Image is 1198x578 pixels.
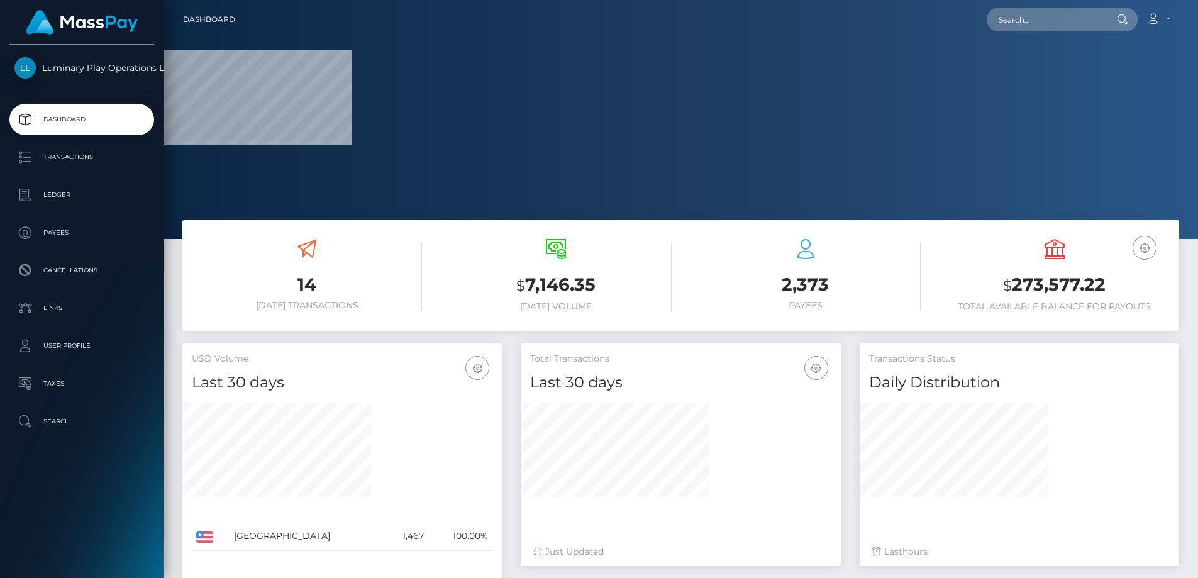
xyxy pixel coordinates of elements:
h4: Last 30 days [530,372,831,394]
img: US.png [196,531,213,543]
p: Transactions [14,148,149,167]
h3: 2,373 [691,272,921,297]
a: Taxes [9,368,154,399]
small: $ [1003,277,1012,294]
h6: Payees [691,300,921,311]
td: 1,467 [384,522,428,551]
p: User Profile [14,336,149,355]
p: Taxes [14,374,149,393]
a: Dashboard [9,104,154,135]
h3: 7,146.35 [441,272,671,298]
h3: 14 [192,272,422,297]
a: Payees [9,217,154,248]
a: Cancellations [9,255,154,286]
img: Luminary Play Operations Limited [14,57,36,79]
h5: USD Volume [192,353,492,365]
h4: Last 30 days [192,372,492,394]
p: Ledger [14,186,149,204]
img: MassPay Logo [26,10,138,35]
p: Cancellations [14,261,149,280]
a: Search [9,406,154,437]
h3: 273,577.22 [940,272,1170,298]
a: User Profile [9,330,154,362]
a: Transactions [9,142,154,173]
h6: [DATE] Volume [441,301,671,312]
h6: [DATE] Transactions [192,300,422,311]
small: $ [516,277,525,294]
h6: Total Available Balance for Payouts [940,301,1170,312]
p: Search [14,412,149,431]
a: Dashboard [183,6,235,33]
h4: Daily Distribution [869,372,1170,394]
h5: Total Transactions [530,353,831,365]
div: Last hours [872,545,1167,559]
td: [GEOGRAPHIC_DATA] [230,522,384,551]
a: Links [9,292,154,324]
input: Search... [987,8,1105,31]
p: Dashboard [14,110,149,129]
h5: Transactions Status [869,353,1170,365]
td: 100.00% [428,522,493,551]
p: Links [14,299,149,318]
div: Just Updated [533,545,828,559]
a: Ledger [9,179,154,211]
p: Payees [14,223,149,242]
span: Luminary Play Operations Limited [9,62,154,74]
